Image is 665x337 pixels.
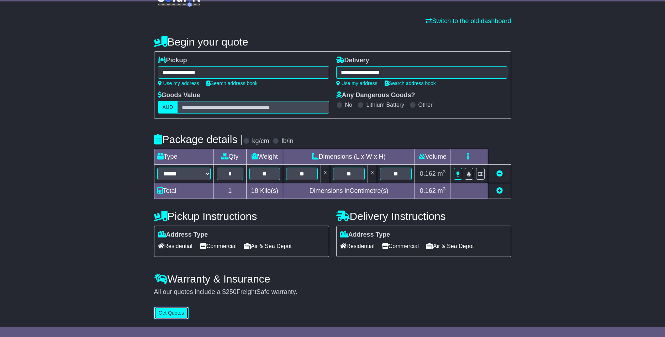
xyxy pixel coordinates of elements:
td: x [368,165,377,183]
td: Dimensions (L x W x H) [283,149,415,165]
span: Commercial [382,241,419,252]
a: Remove this item [496,170,503,177]
label: Other [418,101,433,108]
button: Get Quotes [154,307,189,319]
span: m [438,187,446,194]
div: All our quotes include a $ FreightSafe warranty. [154,288,511,296]
a: Switch to the old dashboard [426,17,511,25]
td: x [321,165,330,183]
label: Lithium Battery [366,101,404,108]
h4: Package details | [154,133,243,145]
label: No [345,101,352,108]
a: Use my address [158,80,199,86]
span: 18 [251,187,258,194]
label: Address Type [340,231,390,239]
h4: Warranty & Insurance [154,273,511,285]
label: AUD [158,101,178,114]
label: lb/in [281,137,293,145]
td: Volume [415,149,450,165]
span: m [438,170,446,177]
td: Dimensions in Centimetre(s) [283,183,415,199]
a: Add new item [496,187,503,194]
span: Air & Sea Depot [244,241,292,252]
h4: Pickup Instructions [154,210,329,222]
label: Address Type [158,231,208,239]
label: Pickup [158,57,187,64]
td: Type [154,149,213,165]
td: Weight [247,149,283,165]
a: Use my address [336,80,378,86]
h4: Begin your quote [154,36,511,48]
label: Any Dangerous Goods? [336,91,415,99]
sup: 3 [443,169,446,174]
td: Qty [213,149,247,165]
a: Search address book [385,80,436,86]
span: Residential [158,241,192,252]
label: kg/cm [252,137,269,145]
td: Kilo(s) [247,183,283,199]
sup: 3 [443,186,446,191]
span: 250 [226,288,237,295]
td: Total [154,183,213,199]
label: Goods Value [158,91,200,99]
td: 1 [213,183,247,199]
span: Residential [340,241,375,252]
a: Search address book [206,80,258,86]
span: Commercial [200,241,237,252]
span: Air & Sea Depot [426,241,474,252]
label: Delivery [336,57,369,64]
span: 0.162 [420,170,436,177]
span: 0.162 [420,187,436,194]
h4: Delivery Instructions [336,210,511,222]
